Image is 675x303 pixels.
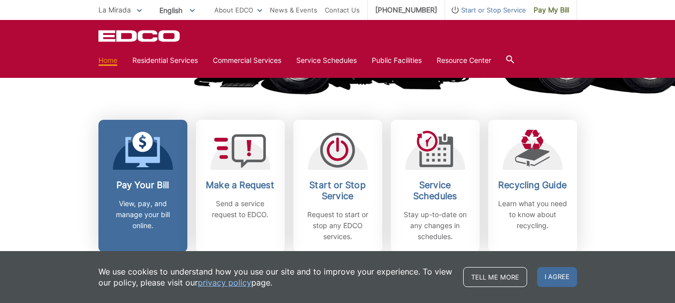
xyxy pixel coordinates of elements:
p: We use cookies to understand how you use our site and to improve your experience. To view our pol... [98,266,453,288]
span: Pay My Bill [534,4,569,15]
p: View, pay, and manage your bill online. [106,198,180,231]
p: Stay up-to-date on any changes in schedules. [398,209,472,242]
a: Residential Services [132,55,198,66]
a: Service Schedules Stay up-to-date on any changes in schedules. [391,120,480,252]
span: I agree [537,267,577,287]
a: Service Schedules [296,55,357,66]
h2: Recycling Guide [496,180,570,191]
p: Learn what you need to know about recycling. [496,198,570,231]
a: Public Facilities [372,55,422,66]
a: Home [98,55,117,66]
h2: Service Schedules [398,180,472,202]
a: Recycling Guide Learn what you need to know about recycling. [488,120,577,252]
a: Contact Us [325,4,360,15]
a: About EDCO [214,4,262,15]
span: English [152,2,202,18]
a: privacy policy [198,277,251,288]
a: Pay Your Bill View, pay, and manage your bill online. [98,120,187,252]
a: Make a Request Send a service request to EDCO. [196,120,285,252]
a: News & Events [270,4,317,15]
a: EDCD logo. Return to the homepage. [98,30,181,42]
a: Commercial Services [213,55,281,66]
h2: Pay Your Bill [106,180,180,191]
h2: Make a Request [203,180,277,191]
a: Tell me more [463,267,527,287]
p: Request to start or stop any EDCO services. [301,209,375,242]
h2: Start or Stop Service [301,180,375,202]
p: Send a service request to EDCO. [203,198,277,220]
span: La Mirada [98,5,131,14]
a: Resource Center [437,55,491,66]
